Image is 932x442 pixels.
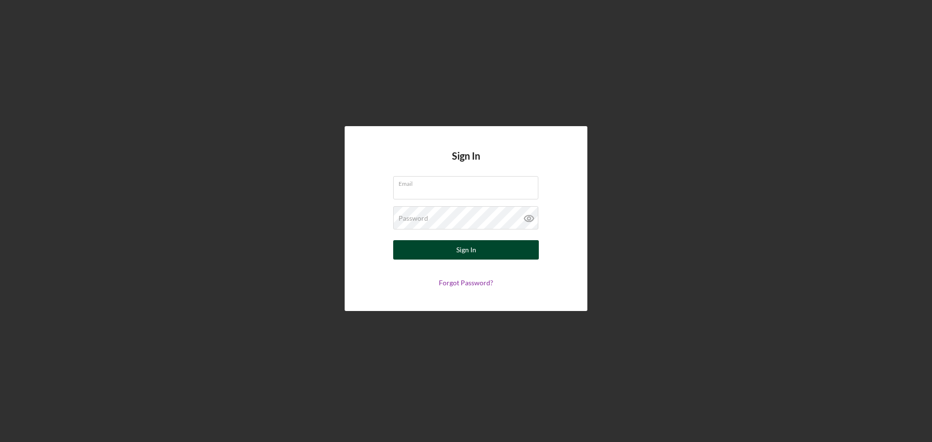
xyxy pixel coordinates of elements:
[439,278,493,287] a: Forgot Password?
[393,240,539,260] button: Sign In
[452,150,480,176] h4: Sign In
[456,240,476,260] div: Sign In
[399,214,428,222] label: Password
[399,177,538,187] label: Email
